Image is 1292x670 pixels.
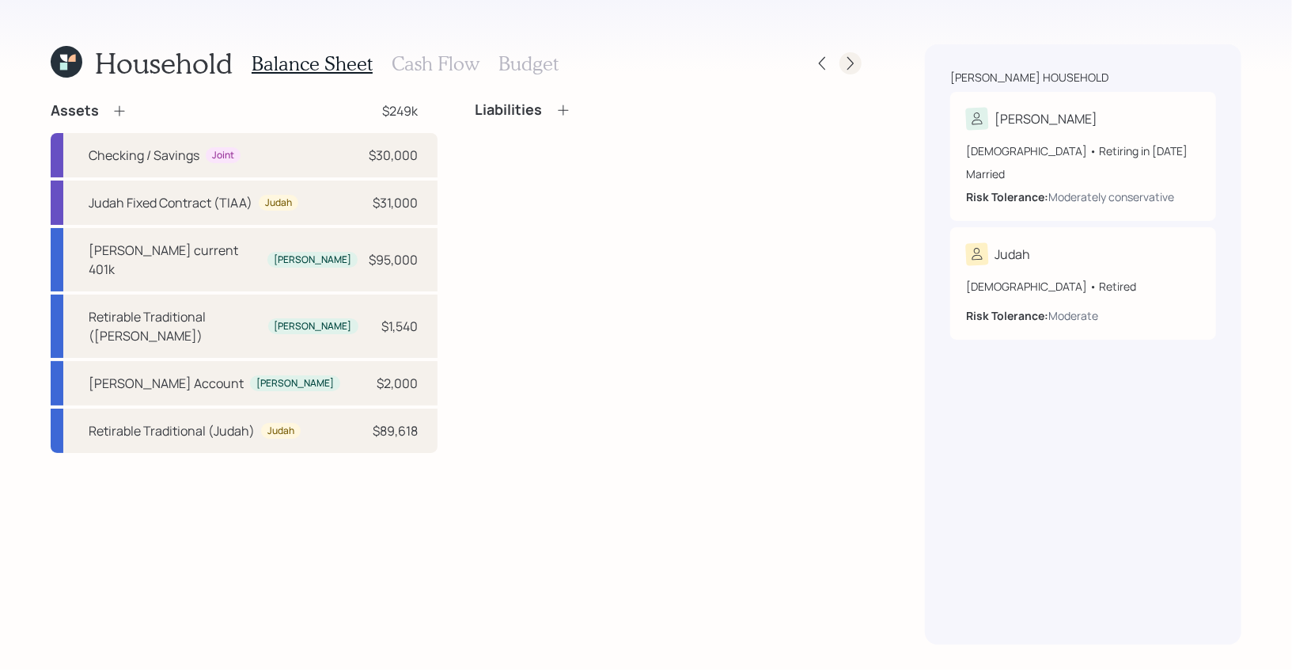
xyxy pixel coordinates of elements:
div: [DEMOGRAPHIC_DATA] • Retiring in [DATE] [966,143,1200,159]
div: $1,540 [382,317,419,336]
div: $95,000 [369,250,419,269]
div: Judah Fixed Contract (TIAA) [89,193,252,212]
h3: Cash Flow [392,52,479,75]
div: [PERSON_NAME] [275,320,352,333]
div: $31,000 [373,193,419,212]
b: Risk Tolerance: [966,189,1048,204]
div: [PERSON_NAME] household [950,70,1108,86]
div: [DEMOGRAPHIC_DATA] • Retired [966,278,1200,295]
div: Judah [265,196,292,210]
div: [PERSON_NAME] current 401k [89,241,261,279]
h3: Budget [498,52,559,75]
h4: Liabilities [476,101,543,119]
h1: Household [95,46,233,80]
div: Moderately conservative [1048,188,1174,205]
div: $2,000 [377,374,419,393]
b: Risk Tolerance: [966,308,1048,323]
div: $89,618 [373,421,419,440]
div: Moderate [1048,307,1098,324]
div: [PERSON_NAME] [256,377,334,390]
div: [PERSON_NAME] Account [89,374,244,393]
div: Retirable Traditional (Judah) [89,421,255,440]
div: $30,000 [369,146,419,165]
div: [PERSON_NAME] [274,253,351,267]
div: [PERSON_NAME] [995,109,1097,128]
div: Joint [212,149,234,162]
div: Married [966,166,1200,182]
div: Judah [995,245,1030,264]
div: $249k [383,101,419,120]
div: Checking / Savings [89,146,199,165]
div: Retirable Traditional ([PERSON_NAME]) [89,307,262,345]
div: Judah [267,424,294,438]
h4: Assets [51,102,99,120]
h3: Balance Sheet [252,52,373,75]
